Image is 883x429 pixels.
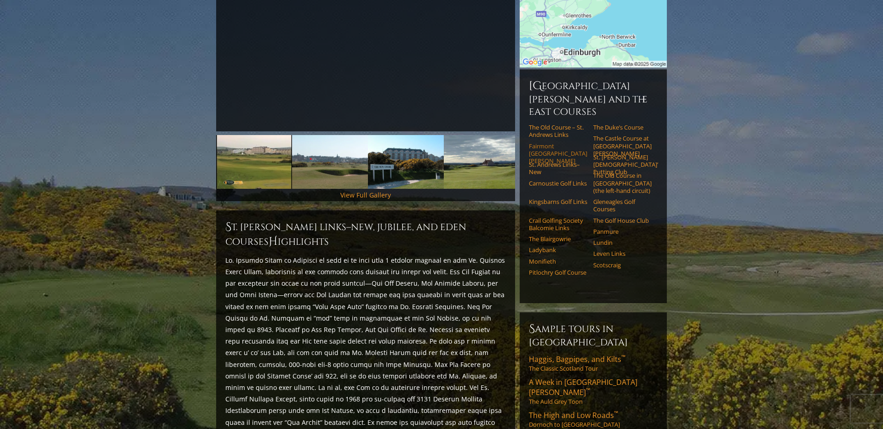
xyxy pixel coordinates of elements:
sup: ™ [586,386,590,394]
h6: Sample Tours in [GEOGRAPHIC_DATA] [529,322,658,349]
a: A Week in [GEOGRAPHIC_DATA][PERSON_NAME]™The Auld Grey Toon [529,377,658,406]
a: Haggis, Bagpipes, and Kilts™The Classic Scotland Tour [529,354,658,373]
a: The Golf House Club [593,217,652,224]
span: A Week in [GEOGRAPHIC_DATA][PERSON_NAME] [529,377,637,397]
a: Gleneagles Golf Courses [593,198,652,213]
a: Crail Golfing Society Balcomie Links [529,217,587,232]
span: H [269,234,278,249]
span: The High and Low Roads [529,410,618,420]
a: St. Andrews Links–New [529,161,587,176]
a: The Old Course in [GEOGRAPHIC_DATA] (the left-hand circuit) [593,172,652,194]
a: The Old Course – St. Andrews Links [529,124,587,139]
a: Carnoustie Golf Links [529,180,587,187]
a: Leven Links [593,250,652,257]
a: View Full Gallery [340,191,391,199]
a: Lundin [593,239,652,246]
a: Monifieth [529,258,587,265]
a: Scotscraig [593,261,652,269]
sup: ™ [621,353,625,361]
h6: [GEOGRAPHIC_DATA][PERSON_NAME] and the East Courses [529,79,658,118]
h2: St. [PERSON_NAME] Links–New, Jubilee, and Eden Courses ighlights [225,220,506,249]
a: The Castle Course at [GEOGRAPHIC_DATA][PERSON_NAME] [593,135,652,157]
a: Fairmont [GEOGRAPHIC_DATA][PERSON_NAME] [529,142,587,165]
a: The Duke’s Course [593,124,652,131]
a: Ladybank [529,246,587,254]
a: Panmure [593,228,652,235]
span: Haggis, Bagpipes, and Kilts [529,354,625,364]
a: The Blairgowrie [529,235,587,243]
a: Kingsbarns Golf Links [529,198,587,205]
a: Pitlochry Golf Course [529,269,587,276]
a: St. [PERSON_NAME] [DEMOGRAPHIC_DATA]’ Putting Club [593,153,652,176]
sup: ™ [614,409,618,417]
